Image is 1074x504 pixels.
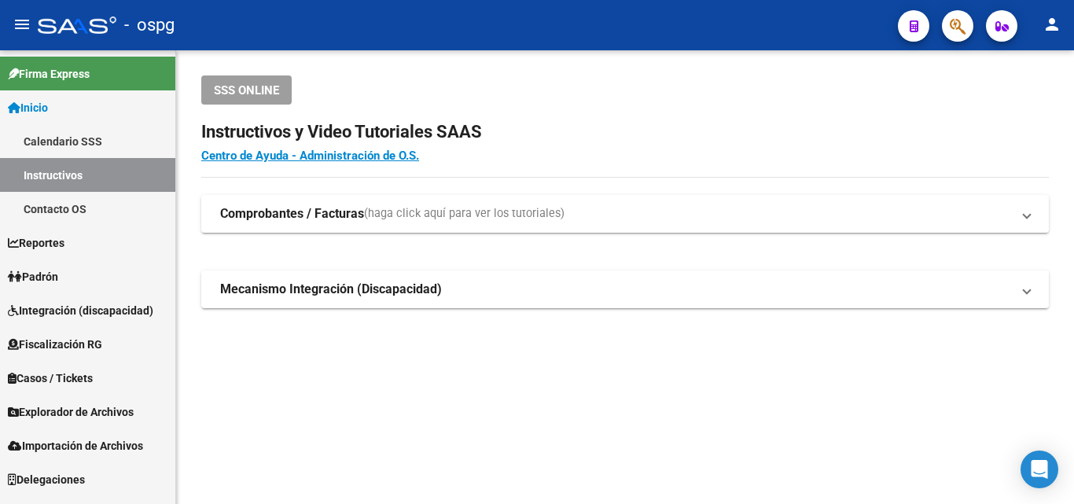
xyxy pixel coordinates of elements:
a: Centro de Ayuda - Administración de O.S. [201,149,419,163]
span: Importación de Archivos [8,437,143,454]
span: Reportes [8,234,64,252]
span: - ospg [124,8,175,42]
span: Firma Express [8,65,90,83]
mat-icon: menu [13,15,31,34]
div: Open Intercom Messenger [1021,451,1058,488]
span: Casos / Tickets [8,370,93,387]
span: (haga click aquí para ver los tutoriales) [364,205,565,223]
span: Padrón [8,268,58,285]
button: SSS ONLINE [201,75,292,105]
span: Inicio [8,99,48,116]
mat-icon: person [1043,15,1061,34]
mat-expansion-panel-header: Comprobantes / Facturas(haga click aquí para ver los tutoriales) [201,195,1049,233]
h2: Instructivos y Video Tutoriales SAAS [201,117,1049,147]
span: Integración (discapacidad) [8,302,153,319]
mat-expansion-panel-header: Mecanismo Integración (Discapacidad) [201,270,1049,308]
span: Explorador de Archivos [8,403,134,421]
span: Delegaciones [8,471,85,488]
span: Fiscalización RG [8,336,102,353]
span: SSS ONLINE [214,83,279,97]
strong: Mecanismo Integración (Discapacidad) [220,281,442,298]
strong: Comprobantes / Facturas [220,205,364,223]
